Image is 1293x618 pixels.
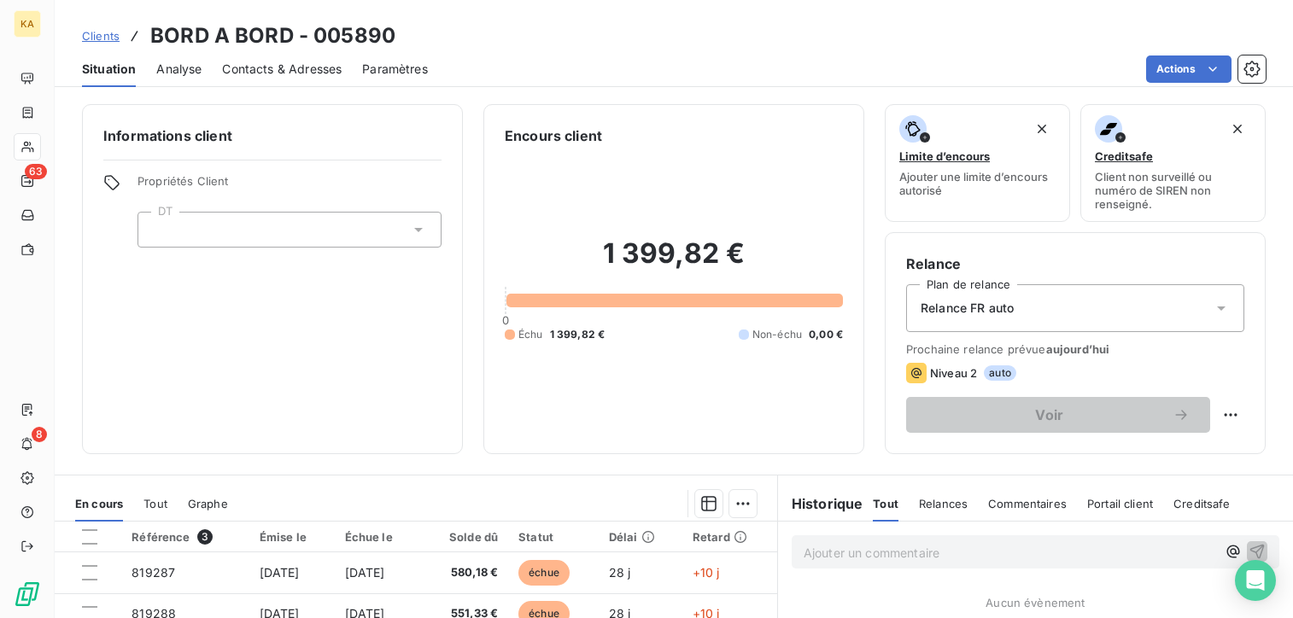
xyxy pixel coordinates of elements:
span: Creditsafe [1095,149,1153,163]
span: 580,18 € [431,564,498,581]
h6: Historique [778,493,863,514]
img: Logo LeanPay [14,580,41,608]
button: Limite d’encoursAjouter une limite d’encours autorisé [885,104,1070,222]
span: Propriétés Client [137,174,442,198]
span: Tout [143,497,167,510]
span: 3 [197,529,213,545]
span: 8 [32,427,47,442]
span: Paramètres [362,61,428,78]
span: 0 [502,313,509,327]
span: Creditsafe [1173,497,1231,510]
span: Commentaires [988,497,1067,510]
h3: BORD A BORD - 005890 [150,20,395,51]
a: Clients [82,27,120,44]
span: Prochaine relance prévue [906,342,1244,356]
div: Référence [132,529,238,545]
button: CreditsafeClient non surveillé ou numéro de SIREN non renseigné. [1080,104,1266,222]
div: Solde dû [431,530,498,544]
span: échue [518,560,570,586]
span: Situation [82,61,136,78]
span: [DATE] [345,565,385,580]
span: 0,00 € [809,327,843,342]
span: Ajouter une limite d’encours autorisé [899,170,1056,197]
div: KA [14,10,41,38]
div: Délai [609,530,672,544]
button: Voir [906,397,1210,433]
span: Analyse [156,61,202,78]
span: 63 [25,164,47,179]
span: Client non surveillé ou numéro de SIREN non renseigné. [1095,170,1251,211]
div: Open Intercom Messenger [1235,560,1276,601]
span: Contacts & Adresses [222,61,342,78]
span: Limite d’encours [899,149,990,163]
h2: 1 399,82 € [505,236,843,288]
span: Voir [927,408,1173,422]
span: aujourd’hui [1046,342,1110,356]
span: En cours [75,497,123,510]
span: +10 j [693,565,720,580]
span: 28 j [609,565,631,580]
div: Statut [518,530,588,544]
h6: Relance [906,254,1244,274]
button: Actions [1146,55,1232,83]
span: Tout [873,497,898,510]
input: Ajouter une valeur [152,222,166,237]
h6: Informations client [103,125,442,146]
span: Niveau 2 [930,366,977,380]
span: 1 399,82 € [550,327,606,342]
span: Aucun évènement [986,596,1085,609]
div: Échue le [345,530,411,544]
span: [DATE] [260,565,300,580]
span: auto [984,365,1016,381]
span: Graphe [188,497,228,510]
div: Retard [693,530,767,544]
div: Émise le [260,530,325,544]
span: Relance FR auto [921,300,1014,317]
span: 819287 [132,565,175,580]
span: Non-échu [752,327,802,342]
span: Relances [919,497,968,510]
span: Échu [518,327,543,342]
span: Portail client [1087,497,1153,510]
h6: Encours client [505,125,602,146]
span: Clients [82,29,120,43]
